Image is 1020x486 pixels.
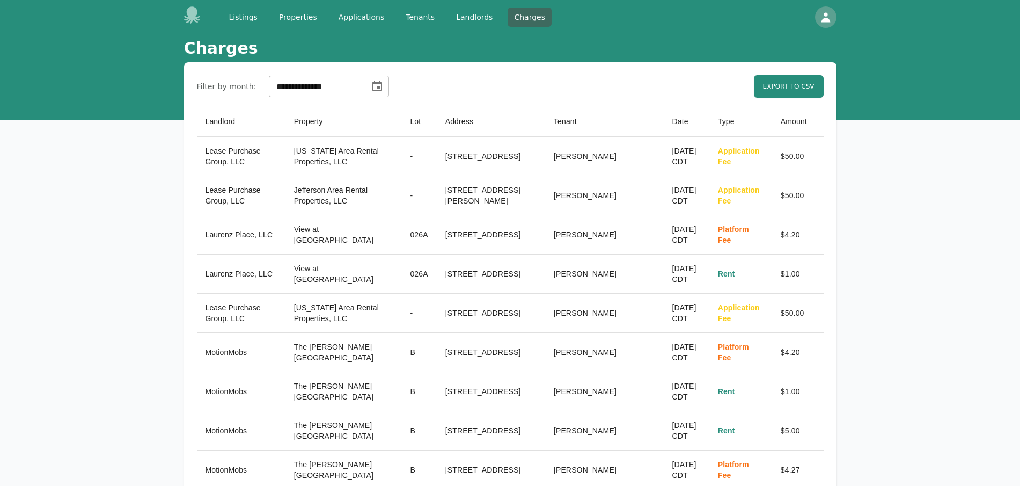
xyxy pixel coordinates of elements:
[772,255,824,294] td: $1.00
[332,8,391,27] a: Applications
[223,8,264,27] a: Listings
[401,294,436,333] th: -
[401,215,436,255] th: 026A
[285,411,402,451] th: The [PERSON_NAME][GEOGRAPHIC_DATA]
[437,255,545,294] th: [STREET_ADDRESS]
[197,176,285,215] th: Lease Purchase Group, LLC
[663,215,709,255] th: [DATE] CDT
[718,303,760,323] span: Application Fee
[285,137,402,176] th: [US_STATE] Area Rental Properties, LLC
[663,137,709,176] th: [DATE] CDT
[718,147,760,166] span: Application Fee
[545,372,664,411] th: [PERSON_NAME]
[184,39,258,58] h1: Charges
[401,333,436,372] th: B
[450,8,499,27] a: Landlords
[663,294,709,333] th: [DATE] CDT
[772,106,824,137] th: Amount
[545,333,664,372] th: [PERSON_NAME]
[197,255,285,294] th: Laurenz Place, LLC
[718,186,760,205] span: Application Fee
[508,8,552,27] a: Charges
[545,176,664,215] th: [PERSON_NAME]
[772,215,824,255] td: $4.20
[663,333,709,372] th: [DATE] CDT
[401,372,436,411] th: B
[273,8,324,27] a: Properties
[401,411,436,451] th: B
[437,215,545,255] th: [STREET_ADDRESS]
[663,372,709,411] th: [DATE] CDT
[401,176,436,215] th: -
[754,75,824,98] a: Export to CSV
[399,8,441,27] a: Tenants
[437,176,545,215] th: [STREET_ADDRESS][PERSON_NAME]
[545,106,664,137] th: Tenant
[437,411,545,451] th: [STREET_ADDRESS]
[718,225,749,244] span: Platform Fee
[197,411,285,451] th: MotionMobs
[197,294,285,333] th: Lease Purchase Group, LLC
[545,411,664,451] th: [PERSON_NAME]
[718,460,749,480] span: Platform Fee
[285,255,402,294] th: View at [GEOGRAPHIC_DATA]
[545,137,664,176] th: [PERSON_NAME]
[437,294,545,333] th: [STREET_ADDRESS]
[197,372,285,411] th: MotionMobs
[285,294,402,333] th: [US_STATE] Area Rental Properties, LLC
[197,106,285,137] th: Landlord
[285,372,402,411] th: The [PERSON_NAME][GEOGRAPHIC_DATA]
[366,76,388,97] button: Choose date, selected date is Sep 1, 2025
[772,137,824,176] td: $50.00
[545,255,664,294] th: [PERSON_NAME]
[663,255,709,294] th: [DATE] CDT
[285,333,402,372] th: The [PERSON_NAME][GEOGRAPHIC_DATA]
[772,333,824,372] td: $4.20
[401,106,436,137] th: Lot
[545,294,664,333] th: [PERSON_NAME]
[718,270,735,278] span: Rent
[663,176,709,215] th: [DATE] CDT
[437,106,545,137] th: Address
[285,106,402,137] th: Property
[197,215,285,255] th: Laurenz Place, LLC
[401,137,436,176] th: -
[545,215,664,255] th: [PERSON_NAME]
[437,333,545,372] th: [STREET_ADDRESS]
[718,426,735,435] span: Rent
[772,411,824,451] td: $5.00
[285,176,402,215] th: Jefferson Area Rental Properties, LLC
[718,343,749,362] span: Platform Fee
[772,176,824,215] td: $50.00
[718,387,735,396] span: Rent
[663,106,709,137] th: Date
[772,294,824,333] td: $50.00
[772,372,824,411] td: $1.00
[197,81,256,92] label: Filter by month:
[401,255,436,294] th: 026A
[197,333,285,372] th: MotionMobs
[663,411,709,451] th: [DATE] CDT
[709,106,772,137] th: Type
[437,137,545,176] th: [STREET_ADDRESS]
[437,372,545,411] th: [STREET_ADDRESS]
[197,137,285,176] th: Lease Purchase Group, LLC
[285,215,402,255] th: View at [GEOGRAPHIC_DATA]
